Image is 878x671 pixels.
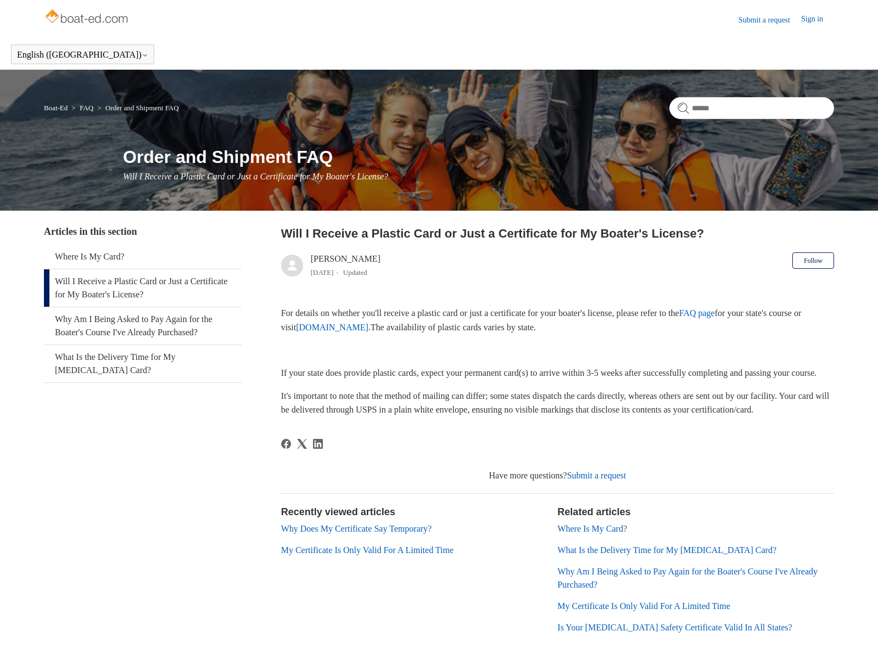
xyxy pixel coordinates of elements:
[557,567,818,589] a: Why Am I Being Asked to Pay Again for the Boater's Course I've Already Purchased?
[80,104,93,112] a: FAQ
[105,104,179,112] a: Order and Shipment FAQ
[281,505,547,520] h2: Recently viewed articles
[297,439,307,449] a: X Corp
[281,524,432,533] a: Why Does My Certificate Say Temporary?
[123,144,834,170] h1: Order and Shipment FAQ
[281,366,834,380] p: If your state does provide plastic cards, expect your permanent card(s) to arrive within 3-5 week...
[311,252,381,279] div: [PERSON_NAME]
[70,104,96,112] li: FAQ
[95,104,178,112] li: Order and Shipment FAQ
[313,439,323,449] a: LinkedIn
[557,601,730,611] a: My Certificate Is Only Valid For A Limited Time
[44,345,242,382] a: What Is the Delivery Time for My [MEDICAL_DATA] Card?
[44,104,68,112] a: Boat-Ed
[557,524,627,533] a: Where Is My Card?
[297,439,307,449] svg: Share this page on X Corp
[281,439,291,449] a: Facebook
[311,268,334,277] time: 04/08/2025, 06:43
[44,7,131,29] img: Boat-Ed Help Center home page
[679,308,715,318] a: FAQ page
[296,323,371,332] a: [DOMAIN_NAME].
[281,389,834,417] p: It's important to note that the method of mailing can differ; some states dispatch the cards dire...
[343,268,367,277] li: Updated
[281,306,834,334] p: For details on whether you'll receive a plastic card or just a certificate for your boater's lice...
[313,439,323,449] svg: Share this page on LinkedIn
[281,469,834,482] div: Have more questions?
[281,545,454,555] a: My Certificate Is Only Valid For A Limited Time
[739,14,801,26] a: Submit a request
[44,226,137,237] span: Articles in this section
[567,471,627,480] a: Submit a request
[123,172,388,181] span: Will I Receive a Plastic Card or Just a Certificate for My Boater's License?
[801,13,834,26] a: Sign in
[281,439,291,449] svg: Share this page on Facebook
[44,269,242,307] a: Will I Receive a Plastic Card or Just a Certificate for My Boater's License?
[792,252,834,269] button: Follow Article
[557,545,776,555] a: What Is the Delivery Time for My [MEDICAL_DATA] Card?
[669,97,834,119] input: Search
[17,50,148,60] button: English ([GEOGRAPHIC_DATA])
[557,505,834,520] h2: Related articles
[557,623,792,632] a: Is Your [MEDICAL_DATA] Safety Certificate Valid In All States?
[44,307,242,345] a: Why Am I Being Asked to Pay Again for the Boater's Course I've Already Purchased?
[44,104,70,112] li: Boat-Ed
[281,224,834,243] h2: Will I Receive a Plastic Card or Just a Certificate for My Boater's License?
[44,245,242,269] a: Where Is My Card?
